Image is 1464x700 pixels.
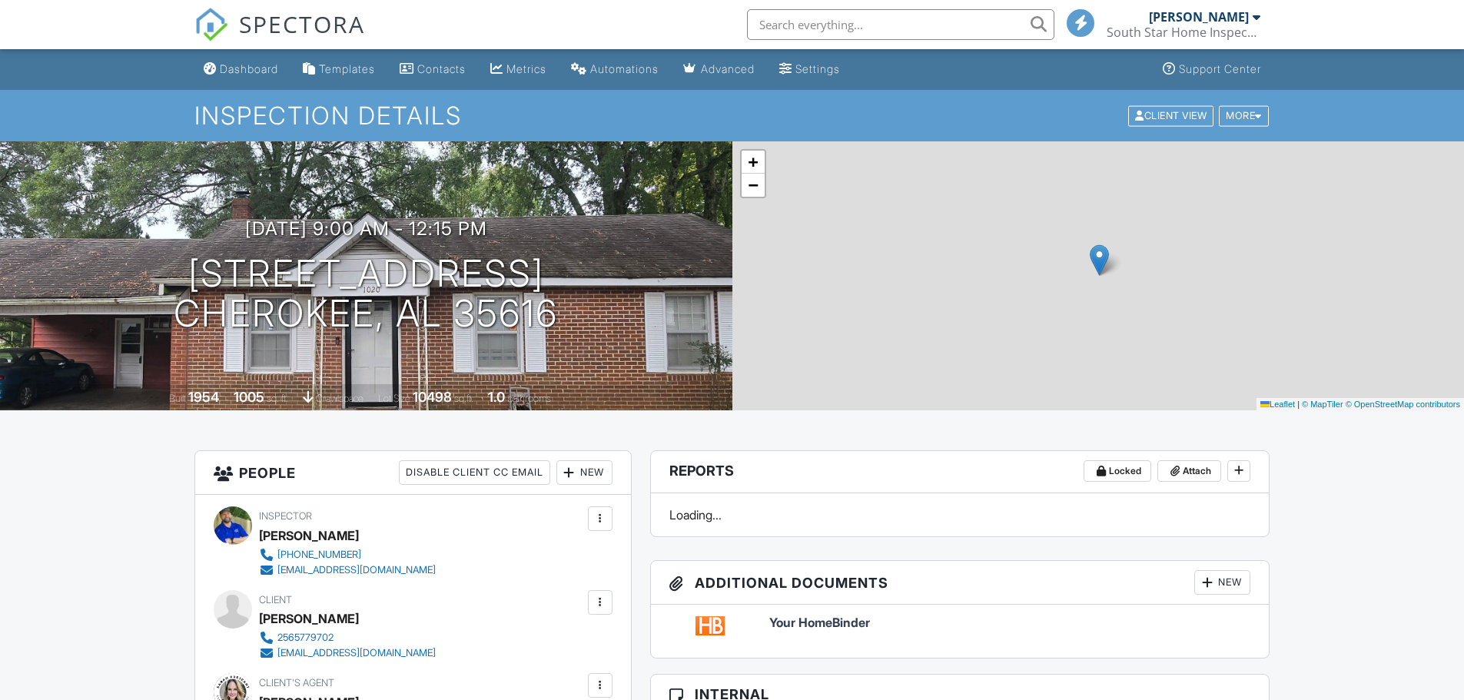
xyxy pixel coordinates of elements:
h1: Inspection Details [194,102,1270,129]
span: | [1297,400,1300,409]
h1: [STREET_ADDRESS] Cherokee, AL 35616 [174,254,558,335]
div: [PERSON_NAME] [259,524,359,547]
div: New [556,460,612,485]
div: New [1194,570,1250,595]
div: Templates [319,62,375,75]
a: © OpenStreetMap contributors [1346,400,1460,409]
a: Settings [773,55,846,84]
a: Support Center [1157,55,1267,84]
a: Client View [1127,109,1217,121]
div: [PHONE_NUMBER] [277,549,361,561]
span: Built [169,393,186,404]
a: Leaflet [1260,400,1295,409]
span: Inspector [259,510,312,522]
a: [PHONE_NUMBER] [259,547,436,562]
div: [PERSON_NAME] [259,607,359,630]
h3: [DATE] 9:00 am - 12:15 pm [245,218,487,239]
a: Zoom out [742,174,765,197]
a: Automations (Basic) [565,55,665,84]
a: [EMAIL_ADDRESS][DOMAIN_NAME] [259,562,436,578]
div: 2565779702 [277,632,334,644]
div: South Star Home Inspections of The Shoals [1107,25,1260,40]
span: Client [259,594,292,605]
div: 1005 [234,389,264,405]
div: Contacts [417,62,466,75]
div: More [1219,105,1269,126]
div: 1954 [188,389,219,405]
div: [PERSON_NAME] [1149,9,1249,25]
div: Disable Client CC Email [399,460,550,485]
input: Search everything... [747,9,1054,40]
div: 10498 [413,389,452,405]
h3: People [195,451,631,495]
a: Your HomeBinder [769,616,1251,630]
span: + [748,152,758,171]
a: © MapTiler [1302,400,1343,409]
span: crawlspace [316,393,364,404]
a: Dashboard [198,55,284,84]
div: 1.0 [488,389,505,405]
div: Metrics [506,62,546,75]
span: Lot Size [378,393,410,404]
div: Support Center [1179,62,1261,75]
a: Zoom in [742,151,765,174]
img: Marker [1090,244,1109,276]
span: sq.ft. [454,393,473,404]
span: − [748,175,758,194]
a: 2565779702 [259,630,436,645]
div: [EMAIL_ADDRESS][DOMAIN_NAME] [277,564,436,576]
a: [EMAIL_ADDRESS][DOMAIN_NAME] [259,645,436,661]
div: Settings [795,62,840,75]
div: Advanced [701,62,755,75]
span: bathrooms [507,393,551,404]
span: Client's Agent [259,677,334,688]
span: SPECTORA [239,8,365,40]
h3: Additional Documents [651,561,1270,605]
div: Automations [590,62,659,75]
a: Templates [297,55,381,84]
a: Advanced [677,55,761,84]
a: SPECTORA [194,21,365,53]
a: Metrics [484,55,553,84]
a: Contacts [393,55,472,84]
div: [EMAIL_ADDRESS][DOMAIN_NAME] [277,647,436,659]
div: Dashboard [220,62,278,75]
img: homebinder-01ee79ab6597d7457983ebac235b49a047b0a9616a008fb4a345000b08f3b69e.png [695,616,725,635]
div: Client View [1128,105,1213,126]
img: The Best Home Inspection Software - Spectora [194,8,228,41]
span: sq. ft. [267,393,288,404]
